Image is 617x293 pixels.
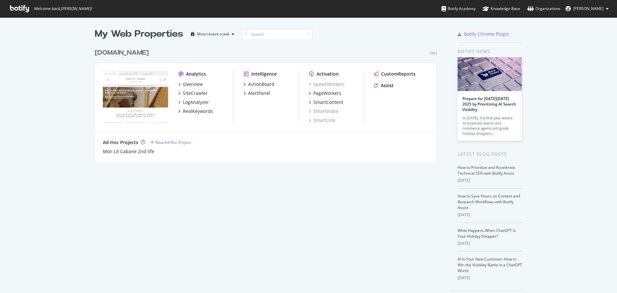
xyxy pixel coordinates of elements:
[458,228,516,239] a: What Happens When ChatGPT Is Your Holiday Shopper?
[242,29,313,40] input: Search
[430,50,437,56] div: Pro
[527,5,560,12] div: Organizations
[442,5,476,12] div: Botify Academy
[183,99,209,105] div: LogAnalyzer
[248,90,270,96] div: AlertPanel
[183,81,203,87] div: Overview
[183,108,213,114] div: RealKeywords
[309,117,335,124] a: SmartLink
[464,31,509,37] div: Botify Chrome Plugin
[244,90,270,96] a: AlertPanel
[458,48,522,55] div: Botify news
[458,212,522,218] div: [DATE]
[309,108,338,114] a: SmartIndex
[573,6,604,11] span: Hecquet Antoine
[458,57,522,91] img: Prepare for Black Friday 2025 by Prioritizing AI Search Visibility
[178,81,203,87] a: Overview
[317,71,339,77] div: Activation
[458,256,522,273] a: AI Is Your New Customer: How to Win the Visibility Battle in a ChatGPT World
[103,148,154,155] a: Mon Lit Cabane 2nd life
[95,48,151,58] a: [DOMAIN_NAME]
[381,82,394,89] div: Assist
[183,90,208,96] div: SiteCrawler
[458,165,515,176] a: How to Prioritize and Accelerate Technical SEO with Botify Assist
[248,81,274,87] div: ActionBoard
[186,71,206,77] div: Analytics
[458,151,522,158] div: Latest Blog Posts
[178,99,209,105] a: LogAnalyzer
[188,29,237,39] button: Most recent crawl
[309,90,341,96] a: PageWorkers
[95,41,442,162] div: grid
[313,99,343,105] div: SmartContent
[103,139,138,146] div: Ad-Hoc Projects
[381,71,416,77] div: CustomReports
[458,178,522,183] div: [DATE]
[150,140,191,145] a: New Ad-Hoc Project
[244,81,274,87] a: ActionBoard
[458,275,522,281] div: [DATE]
[309,99,343,105] a: SmartContent
[251,71,277,77] div: Intelligence
[458,31,509,37] a: Botify Chrome Plugin
[458,193,520,210] a: How to Save Hours on Content and Research Workflows with Botify Assist
[458,241,522,246] div: [DATE]
[155,140,191,145] div: New Ad-Hoc Project
[483,5,520,12] div: Knowledge Base
[178,108,213,114] a: RealKeywords
[313,90,341,96] div: PageWorkers
[197,32,229,36] div: Most recent crawl
[95,48,149,58] div: [DOMAIN_NAME]
[560,4,614,14] button: [PERSON_NAME]
[462,96,516,112] a: Prepare for [DATE][DATE] 2025 by Prioritizing AI Search Visibility
[95,28,183,41] div: My Web Properties
[462,115,517,136] div: In [DATE], the first year where AI-powered search and commerce agents will guide holiday shoppers…
[374,71,416,77] a: CustomReports
[34,6,92,11] span: Welcome back, [PERSON_NAME] !
[103,71,168,123] img: monlitcabane.com
[178,90,208,96] a: SiteCrawler
[309,81,344,87] a: SpeedWorkers
[374,82,394,89] a: Assist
